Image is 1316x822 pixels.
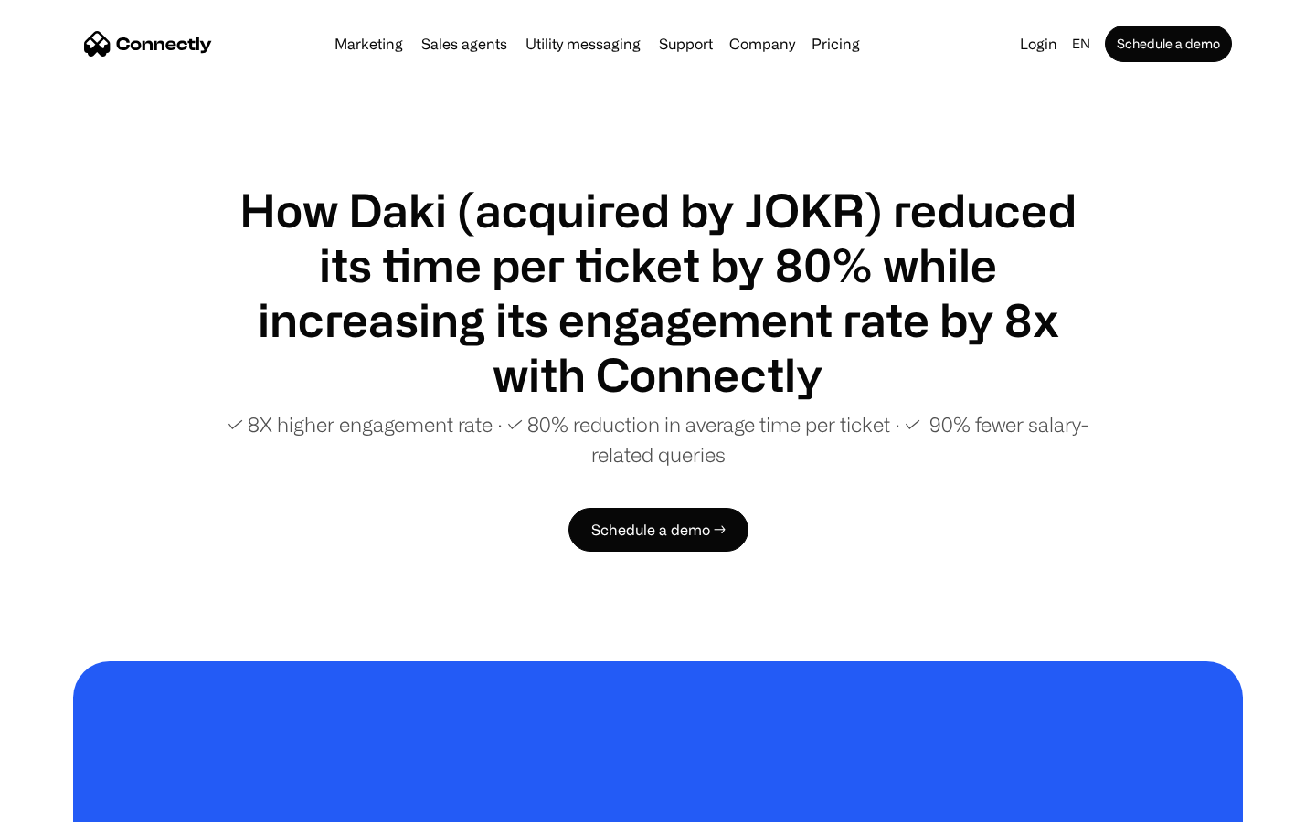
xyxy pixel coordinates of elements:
[1105,26,1232,62] a: Schedule a demo
[1072,31,1090,57] div: en
[219,409,1097,469] p: ✓ 8X higher engagement rate ∙ ✓ 80% reduction in average time per ticket ∙ ✓ 90% fewer salary-rel...
[518,37,648,51] a: Utility messaging
[804,37,867,51] a: Pricing
[652,37,720,51] a: Support
[414,37,515,51] a: Sales agents
[1013,31,1065,57] a: Login
[219,183,1097,402] h1: How Daki (acquired by JOKR) reduced its time per ticket by 80% while increasing its engagement ra...
[729,31,795,57] div: Company
[327,37,410,51] a: Marketing
[18,788,110,816] aside: Language selected: English
[37,790,110,816] ul: Language list
[568,508,748,552] a: Schedule a demo →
